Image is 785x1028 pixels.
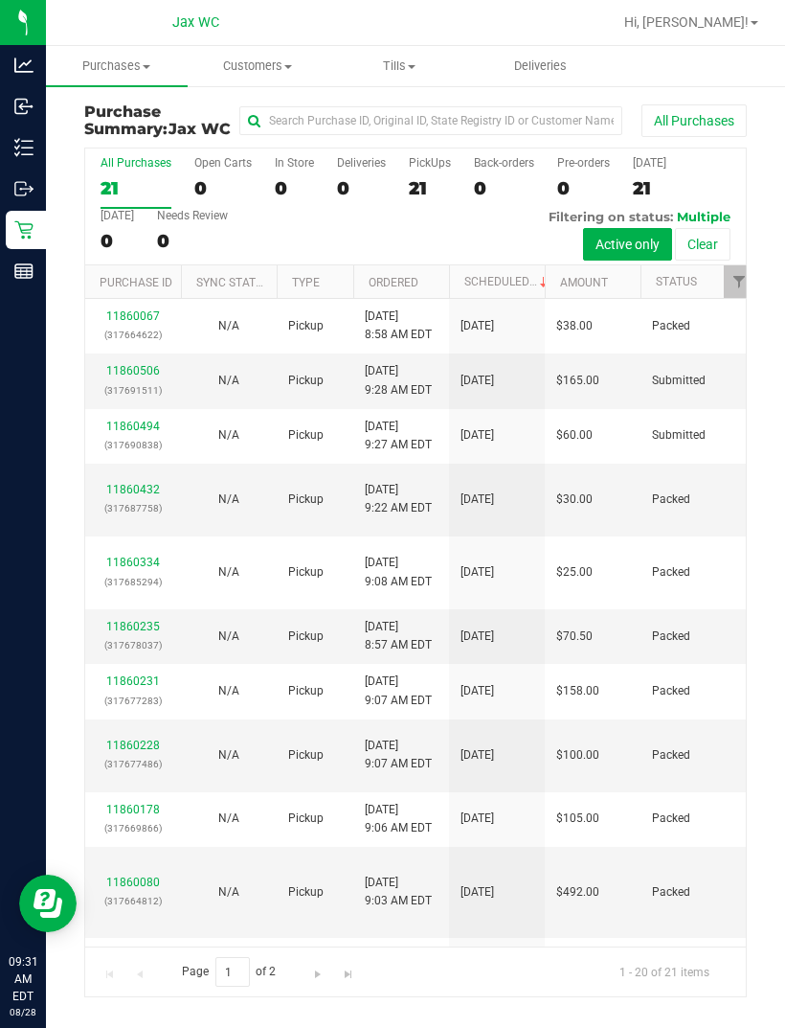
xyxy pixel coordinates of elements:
span: Pickup [288,682,324,700]
span: Pickup [288,426,324,445]
span: Customers [189,57,328,75]
span: [DATE] [460,883,494,902]
p: (317687758) [97,499,169,517]
span: $105.00 [556,810,599,828]
a: Filter [724,265,755,298]
a: Go to the last page [334,957,362,983]
button: N/A [218,746,239,765]
p: (317678037) [97,636,169,654]
span: $100.00 [556,746,599,765]
span: 1 - 20 of 21 items [604,957,725,986]
span: Not Applicable [218,811,239,825]
button: N/A [218,317,239,335]
a: 11860334 [106,556,160,569]
span: Not Applicable [218,629,239,643]
span: Packed [652,628,690,646]
h3: Purchase Summary: [84,103,239,137]
span: Pickup [288,746,324,765]
div: 0 [557,177,610,199]
span: [DATE] 9:07 AM EDT [365,737,432,773]
button: Active only [583,228,672,261]
span: Packed [652,491,690,509]
a: 11860067 [106,309,160,323]
p: (317664622) [97,326,169,344]
button: N/A [218,883,239,902]
button: Clear [675,228,730,261]
span: $492.00 [556,883,599,902]
a: 11860231 [106,674,160,688]
p: (317690838) [97,436,169,454]
span: Pickup [288,810,324,828]
a: Deliveries [470,46,612,86]
span: Filtering on status: [549,209,673,224]
button: N/A [218,491,239,509]
a: Amount [560,276,608,289]
span: Submitted [652,372,706,390]
button: N/A [218,628,239,646]
button: N/A [218,810,239,828]
button: N/A [218,426,239,445]
span: $38.00 [556,317,593,335]
div: Pre-orders [557,156,610,170]
span: $30.00 [556,491,593,509]
div: In Store [275,156,314,170]
input: 1 [215,957,250,987]
span: Multiple [677,209,730,224]
inline-svg: Retail [14,220,34,240]
a: 11860432 [106,483,160,496]
a: Purchase ID [100,276,172,289]
span: Not Applicable [218,565,239,579]
span: [DATE] 8:57 AM EDT [365,618,432,654]
span: Packed [652,883,690,902]
div: All Purchases [101,156,171,170]
inline-svg: Analytics [14,56,34,75]
span: Pickup [288,372,324,390]
span: Jax WC [172,14,219,31]
button: N/A [218,563,239,582]
span: [DATE] [460,628,494,646]
div: 0 [474,177,534,199]
span: [DATE] 9:06 AM EDT [365,801,432,837]
div: 0 [101,230,134,252]
a: Tills [328,46,470,86]
p: (317677486) [97,755,169,773]
span: Jax WC [168,120,231,138]
a: Status [656,275,697,288]
a: Go to the next page [304,957,332,983]
span: Pickup [288,491,324,509]
div: 21 [101,177,171,199]
span: Hi, [PERSON_NAME]! [624,14,749,30]
span: Packed [652,682,690,700]
button: All Purchases [641,104,747,137]
a: Scheduled [464,275,551,288]
inline-svg: Inbound [14,97,34,116]
span: [DATE] [460,746,494,765]
a: Sync Status [196,276,270,289]
span: [DATE] [460,491,494,509]
div: Needs Review [157,209,228,222]
p: (317685294) [97,573,169,591]
p: (317691511) [97,381,169,400]
span: $60.00 [556,426,593,445]
div: [DATE] [633,156,666,170]
span: Packed [652,563,690,582]
div: 0 [194,177,252,199]
span: [DATE] 9:03 AM EDT [365,874,432,910]
span: Page of 2 [166,957,292,987]
div: Deliveries [337,156,386,170]
span: [DATE] [460,563,494,582]
span: Deliveries [488,57,593,75]
span: [DATE] [460,682,494,700]
span: Not Applicable [218,374,239,387]
div: PickUps [409,156,451,170]
inline-svg: Outbound [14,179,34,198]
a: Customers [188,46,329,86]
span: [DATE] [460,317,494,335]
span: Tills [329,57,469,75]
a: 11860235 [106,620,160,633]
p: (317677283) [97,692,169,710]
a: 11860178 [106,803,160,816]
span: Pickup [288,883,324,902]
div: 0 [275,177,314,199]
span: Submitted [652,426,706,445]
